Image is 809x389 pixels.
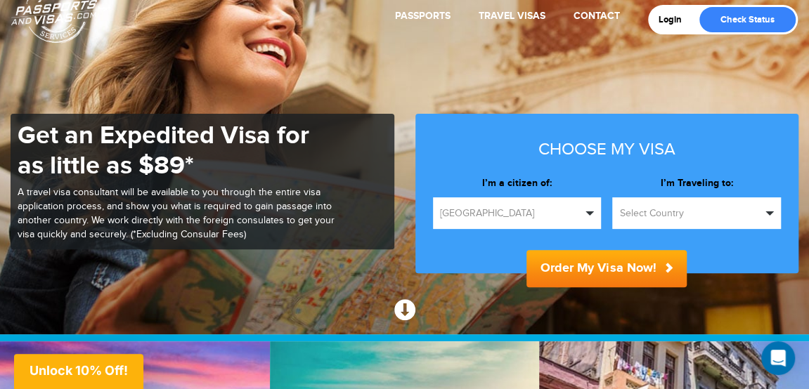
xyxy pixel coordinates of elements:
a: Passports [395,10,451,22]
button: [GEOGRAPHIC_DATA] [433,197,602,229]
label: I’m a citizen of: [433,176,602,190]
span: [GEOGRAPHIC_DATA] [440,206,582,220]
a: Contact [574,10,620,22]
button: Select Country [612,197,781,229]
a: Check Status [699,7,796,32]
span: Unlock 10% Off! [30,363,128,378]
a: Login [659,14,692,25]
label: I’m Traveling to: [612,176,781,190]
a: Travel Visas [479,10,545,22]
h1: Get an Expedited Visa for as little as $89* [18,121,338,181]
span: Select Country [619,206,761,220]
button: Order My Visa Now! [526,250,687,287]
p: A travel visa consultant will be available to you through the entire visa application process, an... [18,186,338,242]
div: Open Intercom Messenger [761,341,795,375]
div: Unlock 10% Off! [14,354,143,389]
h3: Choose my visa [433,140,782,159]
